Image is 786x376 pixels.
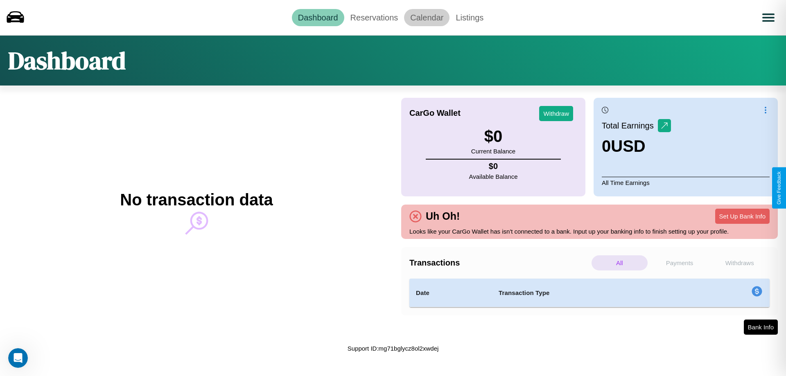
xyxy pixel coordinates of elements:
button: Withdraw [539,106,573,121]
h4: Date [416,288,486,298]
div: Give Feedback [776,171,782,205]
button: Set Up Bank Info [715,209,770,224]
p: All Time Earnings [602,177,770,188]
h4: Transaction Type [499,288,684,298]
h4: Uh Oh! [422,210,464,222]
p: All [592,255,648,270]
h4: CarGo Wallet [409,108,461,118]
p: Support ID: mg71bglycz8ol2xwdej [348,343,439,354]
h1: Dashboard [8,44,126,77]
p: Available Balance [469,171,518,182]
a: Dashboard [292,9,344,26]
table: simple table [409,279,770,307]
p: Withdraws [711,255,768,270]
h3: $ 0 [471,127,515,146]
h4: $ 0 [469,162,518,171]
iframe: Intercom live chat [8,348,28,368]
h3: 0 USD [602,137,671,155]
button: Open menu [757,6,780,29]
a: Reservations [344,9,404,26]
p: Looks like your CarGo Wallet has isn't connected to a bank. Input up your banking info to finish ... [409,226,770,237]
a: Listings [449,9,490,26]
h4: Transactions [409,258,589,268]
p: Current Balance [471,146,515,157]
a: Calendar [404,9,449,26]
h2: No transaction data [120,191,273,209]
button: Bank Info [744,320,778,335]
p: Payments [652,255,708,270]
p: Total Earnings [602,118,658,133]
